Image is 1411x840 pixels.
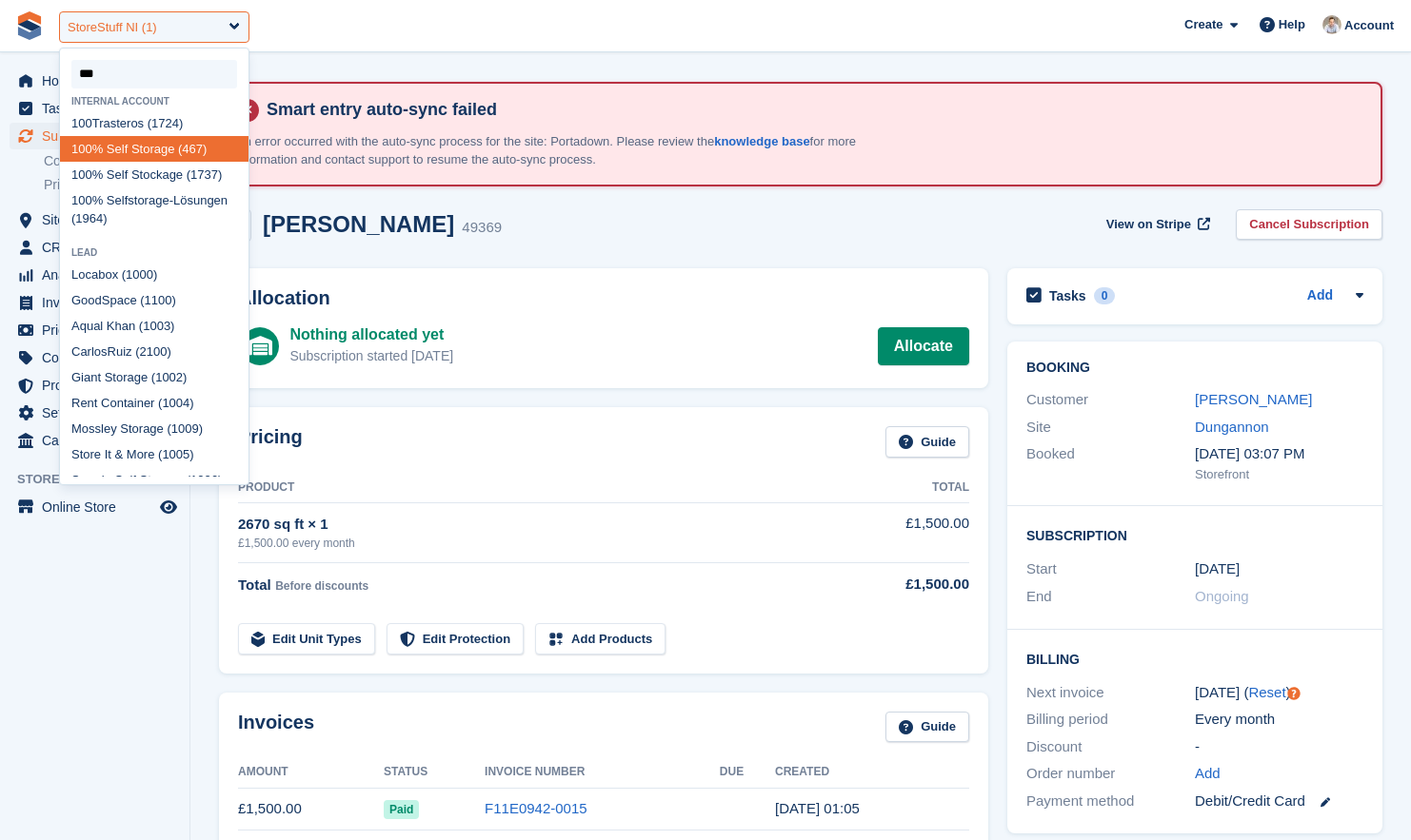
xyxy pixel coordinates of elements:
span: Ongoing [1195,588,1249,604]
span: CRM [42,234,156,261]
div: Discount [1026,736,1195,758]
div: Subscription started [DATE] [289,346,453,366]
th: Amount [238,757,384,788]
a: Price increases NEW [44,174,180,195]
div: [DATE] ( ) [1195,682,1363,704]
div: Store It & More ( 5) [60,441,248,467]
div: % Selfstorage-Lösungen (1964) [60,187,248,232]
a: menu [10,289,180,316]
h2: [PERSON_NAME] [263,211,454,237]
a: [PERSON_NAME] [1195,391,1312,407]
div: Next invoice [1026,682,1195,704]
span: 100 [143,319,164,333]
h2: Subscription [1026,525,1363,544]
a: menu [10,262,180,288]
div: Site [1026,417,1195,439]
span: 100 [162,447,183,461]
span: 100 [155,370,176,384]
span: 100 [171,421,192,436]
a: Allocate [878,327,969,365]
div: - [1195,736,1363,758]
img: stora-icon-8386f47178a22dfd0bd8f6a31ec36ba5ce8667c1dd55bd0f319d3a0aa187defe.svg [15,11,44,40]
a: menu [10,400,180,426]
div: 0 [1094,287,1116,304]
div: 49369 [462,217,502,239]
div: Storefront [1195,465,1363,484]
h2: Billing [1026,649,1363,668]
span: Create [1184,15,1222,34]
div: Rent Container ( 4) [60,390,248,416]
a: Guide [885,426,969,458]
a: menu [10,372,180,399]
a: Edit Unit Types [238,623,375,654]
span: 100 [71,167,92,182]
h2: Allocation [238,287,969,309]
div: Tooltip anchor [1285,685,1302,702]
a: menu [10,68,180,94]
span: Pricing [42,317,156,343]
span: Invoices [42,289,156,316]
span: 100 [147,344,168,359]
a: Guide [885,712,969,743]
span: Tasks [42,95,156,122]
h2: Tasks [1049,287,1086,304]
a: Dungannon [1195,419,1269,435]
h2: Invoices [238,712,314,743]
span: Online Store [42,494,156,520]
a: menu [10,427,180,454]
a: Preview store [157,496,180,518]
div: Payment method [1026,791,1195,812]
td: £1,500.00 [238,788,384,830]
div: Sperrin Self Storage ( 6) [60,467,248,493]
span: Subscriptions [42,123,156,149]
th: Invoice Number [485,757,720,788]
div: Trasteros (1724) [60,110,248,136]
span: 100 [162,396,183,410]
span: Capital [42,427,156,454]
span: Before discounts [275,579,368,593]
span: 100 [71,116,92,130]
span: View on Stripe [1106,215,1191,234]
div: Start [1026,558,1195,580]
div: Internal account [60,96,248,107]
span: Price increases [44,176,135,194]
span: 100 [71,142,92,156]
div: £1,500.00 every month [238,535,875,552]
time: 2025-09-08 00:05:59 UTC [775,800,860,816]
div: [DATE] 03:07 PM [1195,443,1363,465]
span: Protection [42,372,156,399]
div: End [1026,586,1195,608]
h2: Booking [1026,361,1363,376]
div: Nothing allocated yet [289,323,453,346]
div: CarlosRuiz (2 ) [60,339,248,364]
th: Total [875,473,969,503]
p: An error occurred with the auto-sync process for the site: Portadown. Please review the for more ... [236,132,903,169]
a: Add [1195,763,1221,785]
div: Every month [1195,709,1363,731]
span: 100 [126,267,147,282]
a: Cancel Subscription [1236,209,1382,241]
div: Booked [1026,443,1195,483]
span: Help [1279,15,1305,34]
span: Paid [384,800,419,819]
span: Account [1344,16,1394,35]
div: Giant Storage ( 2) [60,364,248,390]
a: menu [10,206,180,233]
span: Sites [42,206,156,233]
span: 100 [151,293,172,307]
h2: Pricing [238,426,303,458]
a: menu [10,234,180,261]
a: Reset [1248,684,1285,700]
div: GoodSpace (1 ) [60,287,248,313]
time: 2024-08-08 00:00:00 UTC [1195,558,1240,580]
a: Edit Protection [387,623,524,654]
a: View on Stripe [1099,209,1214,241]
div: StoreStuff NI (1) [68,18,157,37]
span: 100 [190,473,211,487]
span: 100 [71,193,92,207]
div: Mossley Storage ( 9) [60,416,248,441]
div: Customer [1026,389,1195,411]
div: Lead [60,247,248,258]
img: Gavin Shields [1322,15,1341,34]
h4: Smart entry auto-sync failed [259,99,1365,121]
